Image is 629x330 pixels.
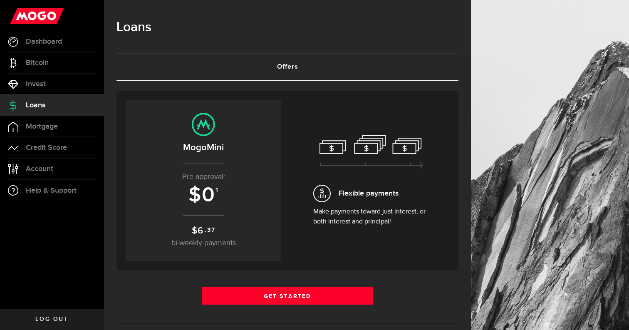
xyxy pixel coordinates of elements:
span: Credit Score [26,144,67,151]
span: Dashboard [26,38,62,45]
span: Mortgage [26,123,58,130]
span: Flexible payments [339,188,399,199]
a: Get Started [202,287,373,305]
a: Offers [116,54,458,80]
span: Account [26,165,53,173]
span: Bitcoin [26,59,49,67]
span: Help & Support [26,187,77,194]
span: bi-weekly payments [171,239,236,247]
sup: 1 [215,186,219,194]
h2: MogoMini [134,141,273,154]
span: 0 [202,183,215,208]
h1: Loans [116,17,458,38]
sup: .37 [205,226,215,235]
span: Loans [26,102,45,109]
span: Invest [26,80,46,88]
p: Make payments toward just interest, or both interest and principal! [313,207,430,227]
span: $ [188,183,202,208]
p: Pre-approval: [134,171,273,183]
span: Log out [35,316,68,322]
span: $ [192,225,198,236]
span: 6 [198,225,204,236]
ul: Tabs Navigation [116,53,458,81]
